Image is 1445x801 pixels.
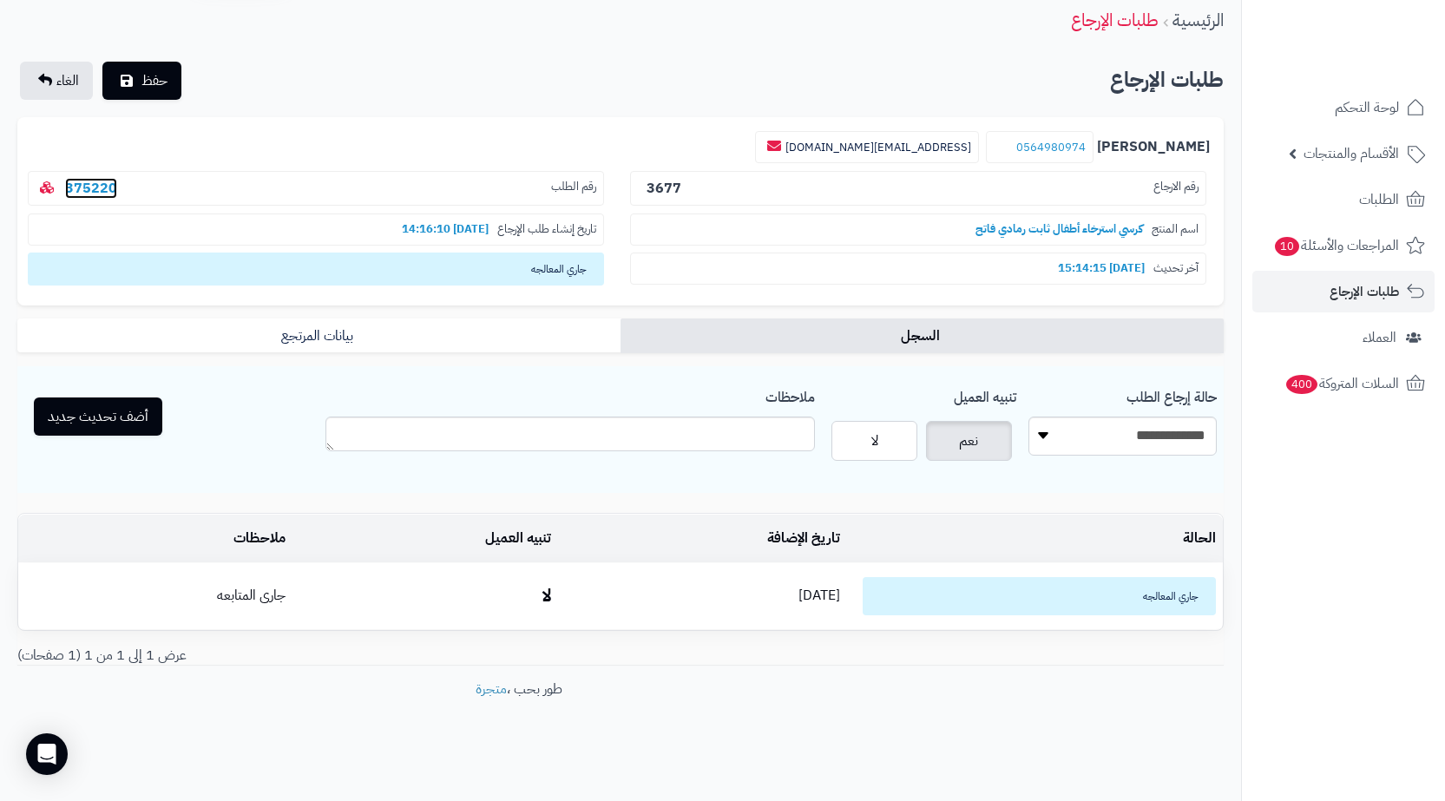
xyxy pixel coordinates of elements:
[1252,317,1435,358] a: العملاء
[1153,260,1199,277] span: آخر تحديث
[292,515,558,562] td: تنبيه العميل
[1359,187,1399,212] span: الطلبات
[954,380,1016,408] label: تنبيه العميل
[847,515,1223,562] td: الحالة
[20,62,93,100] a: الغاء
[141,70,167,91] span: حفظ
[1252,271,1435,312] a: طلبات الإرجاع
[785,139,971,155] a: [EMAIL_ADDRESS][DOMAIN_NAME]
[497,221,596,238] span: تاريخ إنشاء طلب الإرجاع
[26,733,68,775] div: Open Intercom Messenger
[18,563,292,629] td: جارى المتابعه
[1110,62,1224,98] h2: طلبات الإرجاع
[1153,179,1199,199] span: رقم الارجاع
[1016,139,1086,155] a: 0564980974
[17,318,621,353] a: بيانات المرتجع
[56,70,79,91] span: الغاء
[65,178,117,199] a: 375220
[765,380,815,408] label: ملاحظات
[1304,141,1399,166] span: الأقسام والمنتجات
[1097,137,1210,157] b: [PERSON_NAME]
[967,220,1152,237] b: كرسي استرخاء أطفال ثابت رمادي فاتح
[871,430,878,451] span: لا
[1273,233,1399,258] span: المراجعات والأسئلة
[34,397,162,436] button: أضف تحديث جديد
[647,178,681,199] b: 3677
[558,515,847,562] td: تاريخ الإضافة
[1327,13,1429,49] img: logo-2.png
[558,563,847,629] td: [DATE]
[621,318,1224,353] a: السجل
[863,577,1216,615] span: جاري المعالجه
[1330,279,1399,304] span: طلبات الإرجاع
[4,646,621,666] div: عرض 1 إلى 1 من 1 (1 صفحات)
[18,515,292,562] td: ملاحظات
[1252,87,1435,128] a: لوحة التحكم
[1284,371,1399,396] span: السلات المتروكة
[1152,221,1199,238] span: اسم المنتج
[1363,325,1396,350] span: العملاء
[393,220,497,237] b: [DATE] 14:16:10
[476,679,507,699] a: متجرة
[1335,95,1399,120] span: لوحة التحكم
[1252,363,1435,404] a: السلات المتروكة400
[1274,236,1301,257] span: 10
[1071,7,1159,33] a: طلبات الإرجاع
[551,179,596,199] span: رقم الطلب
[102,62,181,100] button: حفظ
[1126,380,1217,408] label: حالة إرجاع الطلب
[959,430,978,451] span: نعم
[1252,179,1435,220] a: الطلبات
[1284,374,1318,395] span: 400
[1172,7,1224,33] a: الرئيسية
[28,253,604,286] span: جاري المعالجه
[542,582,551,608] b: لا
[1252,225,1435,266] a: المراجعات والأسئلة10
[1049,259,1153,276] b: [DATE] 15:14:15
